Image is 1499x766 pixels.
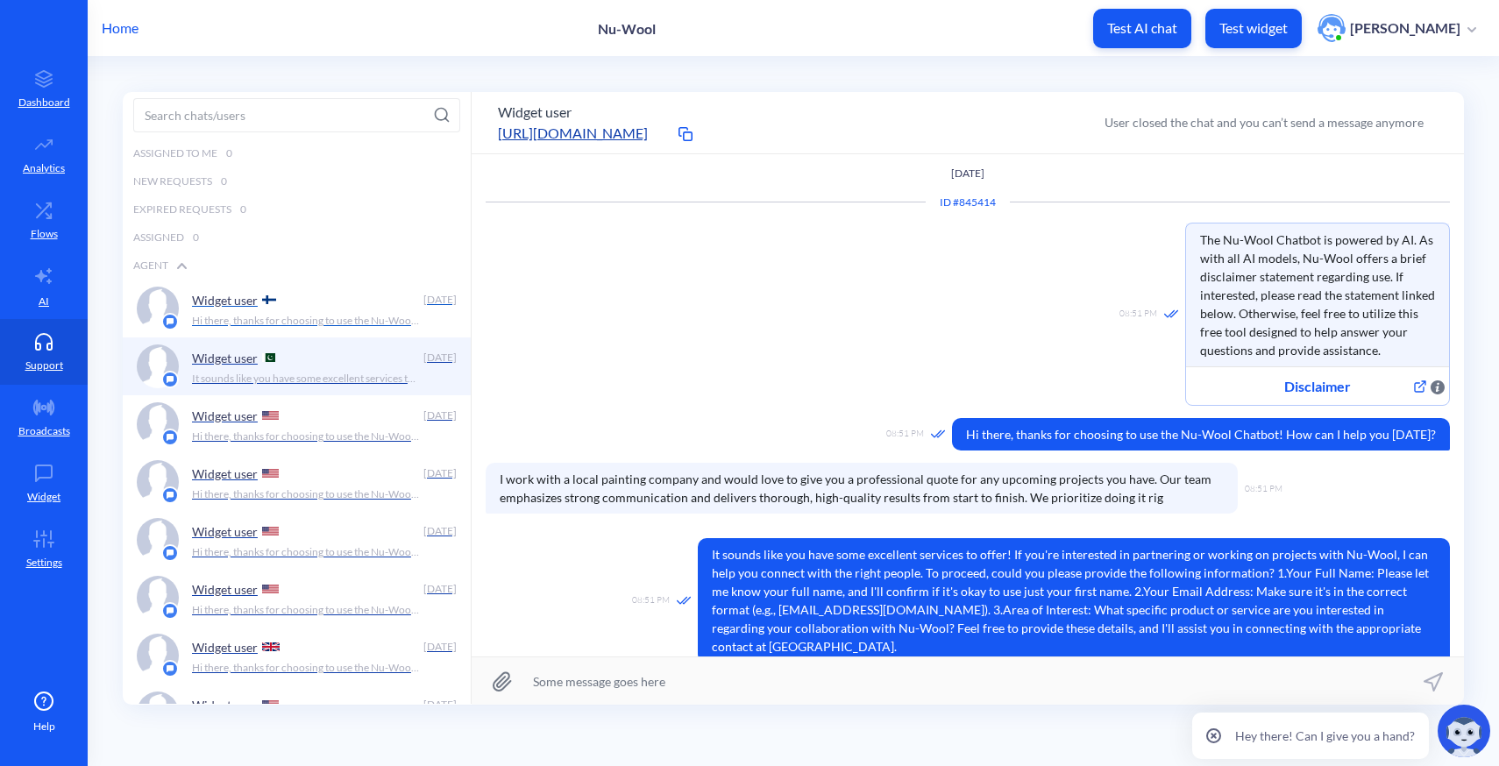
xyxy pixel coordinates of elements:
[123,195,471,223] div: Expired Requests
[886,427,924,442] span: 08:51 PM
[472,657,1464,705] input: Some message goes here
[598,20,656,37] p: Nu-Wool
[161,660,179,677] img: platform icon
[31,226,58,242] p: Flows
[33,719,55,734] span: Help
[1119,307,1157,322] span: 08:51 PM
[1093,9,1191,48] button: Test AI chat
[102,18,139,39] p: Home
[23,160,65,176] p: Analytics
[192,466,258,481] p: Widget user
[262,353,275,362] img: PK
[422,639,457,655] div: [DATE]
[1235,727,1415,745] p: Hey there! Can I give you a hand?
[262,469,279,478] img: US
[192,544,420,560] p: Hi there, thanks for choosing to use the Nu-Wool Chatbot! How can I help you [DATE]?
[498,102,572,123] button: Widget user
[262,295,276,304] img: FI
[192,524,258,539] p: Widget user
[161,602,179,620] img: platform icon
[1186,223,1449,366] span: The Nu-Wool Chatbot is powered by AI. As with all AI models, Nu-Wool offers a brief disclaimer st...
[1105,113,1424,131] div: User closed the chat and you can’t send a message anymore
[192,351,258,365] p: Widget user
[262,700,279,709] img: US
[123,280,471,337] a: platform iconWidget user [DATE]Hi there, thanks for choosing to use the Nu-Wool Chatbot! How can ...
[123,139,471,167] div: Assigned to me
[161,371,179,388] img: platform icon
[422,581,457,597] div: [DATE]
[26,555,62,571] p: Settings
[1245,482,1282,495] span: 08:51 PM
[486,166,1450,181] p: [DATE]
[39,294,49,309] p: AI
[262,411,279,420] img: US
[1225,376,1410,397] span: Disclaimer
[192,371,420,387] p: It sounds like you have some excellent services to offer! If you're interested in partnering or w...
[123,569,471,627] a: platform iconWidget user [DATE]Hi there, thanks for choosing to use the Nu-Wool Chatbot! How can ...
[123,627,471,684] a: platform iconWidget user [DATE]Hi there, thanks for choosing to use the Nu-Wool Chatbot! How can ...
[161,429,179,446] img: platform icon
[192,408,258,423] p: Widget user
[262,642,280,651] img: GB
[262,585,279,593] img: US
[422,697,457,713] div: [DATE]
[698,538,1450,663] span: It sounds like you have some excellent services to offer! If you're interested in partnering or w...
[123,252,471,280] div: Agent
[192,429,420,444] p: Hi there, thanks for choosing to use the Nu-Wool Chatbot! How can I help you [DATE]?
[240,202,246,217] span: 0
[192,313,420,329] p: Hi there, thanks for choosing to use the Nu-Wool Chatbot! How can I help you [DATE]?
[123,223,471,252] div: Assigned
[1431,375,1445,396] span: Web button
[27,489,60,505] p: Widget
[422,292,457,308] div: [DATE]
[123,337,471,395] a: platform iconWidget user [DATE]It sounds like you have some excellent services to offer! If you'r...
[1438,705,1490,757] img: copilot-icon.svg
[1107,19,1177,37] p: Test AI chat
[123,395,471,453] a: platform iconWidget user [DATE]Hi there, thanks for choosing to use the Nu-Wool Chatbot! How can ...
[632,593,670,608] span: 08:51 PM
[123,511,471,569] a: platform iconWidget user [DATE]Hi there, thanks for choosing to use the Nu-Wool Chatbot! How can ...
[1205,9,1302,48] button: Test widget
[192,640,258,655] p: Widget user
[422,408,457,423] div: [DATE]
[25,358,63,373] p: Support
[123,453,471,511] a: platform iconWidget user [DATE]Hi there, thanks for choosing to use the Nu-Wool Chatbot! How can ...
[18,95,70,110] p: Dashboard
[123,684,471,742] a: platform iconWidget user [DATE]
[192,660,420,676] p: Hi there, thanks for choosing to use the Nu-Wool Chatbot! How can I help you [DATE]?
[1219,19,1288,37] p: Test widget
[18,423,70,439] p: Broadcasts
[1350,18,1460,38] p: [PERSON_NAME]
[422,465,457,481] div: [DATE]
[192,582,258,597] p: Widget user
[1318,14,1346,42] img: user photo
[226,145,232,161] span: 0
[133,98,460,132] input: Search chats/users
[192,602,420,618] p: Hi there, thanks for choosing to use the Nu-Wool Chatbot! How can I help you [DATE]?
[221,174,227,189] span: 0
[161,486,179,504] img: platform icon
[161,313,179,330] img: platform icon
[192,293,258,308] p: Widget user
[161,544,179,562] img: platform icon
[192,698,258,713] p: Widget user
[952,418,1450,450] span: Hi there, thanks for choosing to use the Nu-Wool Chatbot! How can I help you [DATE]?
[192,486,420,502] p: Hi there, thanks for choosing to use the Nu-Wool Chatbot! How can I help you [DATE]?
[1410,375,1431,398] span: Web button. Open link
[926,195,1010,210] div: Conversation ID
[498,123,673,144] a: [URL][DOMAIN_NAME]
[193,230,199,245] span: 0
[262,527,279,535] img: US
[486,463,1238,514] span: I work with a local painting company and would love to give you a professional quote for any upco...
[422,350,457,365] div: [DATE]
[1309,12,1485,44] button: user photo[PERSON_NAME]
[123,167,471,195] div: New Requests
[422,523,457,539] div: [DATE]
